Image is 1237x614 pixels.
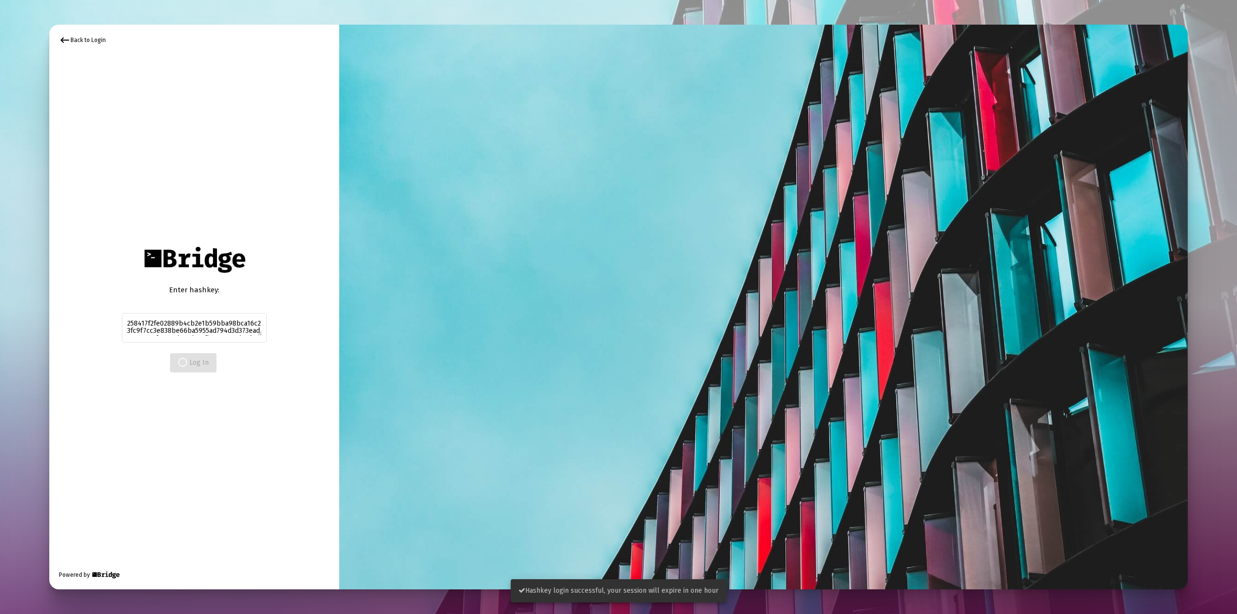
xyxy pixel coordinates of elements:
[518,586,719,595] span: Hashkey login successful, your session will expire in one hour
[59,34,71,46] mat-icon: keyboard_backspace
[139,242,250,278] img: Bridge Financial Technology Logo
[170,353,216,372] button: Log In
[91,570,120,580] img: Bridge Financial Technology Logo
[59,570,120,580] div: Powered by
[178,358,209,367] span: Log In
[122,285,267,295] div: Enter hashkey:
[59,34,106,46] div: Back to Login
